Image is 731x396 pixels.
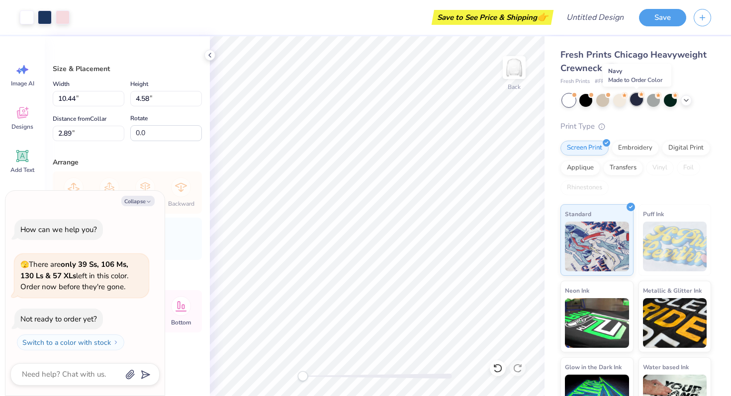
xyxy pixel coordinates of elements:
[608,76,662,84] span: Made to Order Color
[53,78,70,90] label: Width
[298,371,308,381] div: Accessibility label
[639,9,686,26] button: Save
[677,160,700,175] div: Foil
[508,82,521,91] div: Back
[558,7,632,27] input: Untitled Design
[565,285,589,296] span: Neon Ink
[20,259,128,292] span: There are left in this color. Order now before they're gone.
[53,64,202,74] div: Size & Placement
[130,112,148,124] label: Rotate
[130,78,148,90] label: Height
[565,298,629,348] img: Neon Ink
[560,49,707,74] span: Fresh Prints Chicago Heavyweight Crewneck
[560,78,590,86] span: Fresh Prints
[53,113,106,125] label: Distance from Collar
[560,180,609,195] div: Rhinestones
[10,166,34,174] span: Add Text
[537,11,548,23] span: 👉
[20,259,128,281] strong: only 39 Ss, 106 Ms, 130 Ls & 57 XLs
[565,209,591,219] span: Standard
[643,222,707,271] img: Puff Ink
[171,318,191,326] span: Bottom
[643,362,689,372] span: Water based Ink
[20,314,97,324] div: Not ready to order yet?
[643,285,702,296] span: Metallic & Glitter Ink
[53,157,202,167] div: Arrange
[560,160,600,175] div: Applique
[565,222,629,271] img: Standard
[603,64,671,87] div: Navy
[560,121,711,132] div: Print Type
[504,58,524,78] img: Back
[643,298,707,348] img: Metallic & Glitter Ink
[20,260,29,269] span: 🫣
[646,160,674,175] div: Vinyl
[121,196,155,206] button: Collapse
[113,339,119,345] img: Switch to a color with stock
[603,160,643,175] div: Transfers
[11,79,34,87] span: Image AI
[595,78,612,86] span: # FP88
[17,334,124,350] button: Switch to a color with stock
[643,209,664,219] span: Puff Ink
[11,123,33,131] span: Designs
[434,10,551,25] div: Save to See Price & Shipping
[612,141,659,156] div: Embroidery
[560,141,609,156] div: Screen Print
[20,225,97,235] div: How can we help you?
[565,362,622,372] span: Glow in the Dark Ink
[662,141,710,156] div: Digital Print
